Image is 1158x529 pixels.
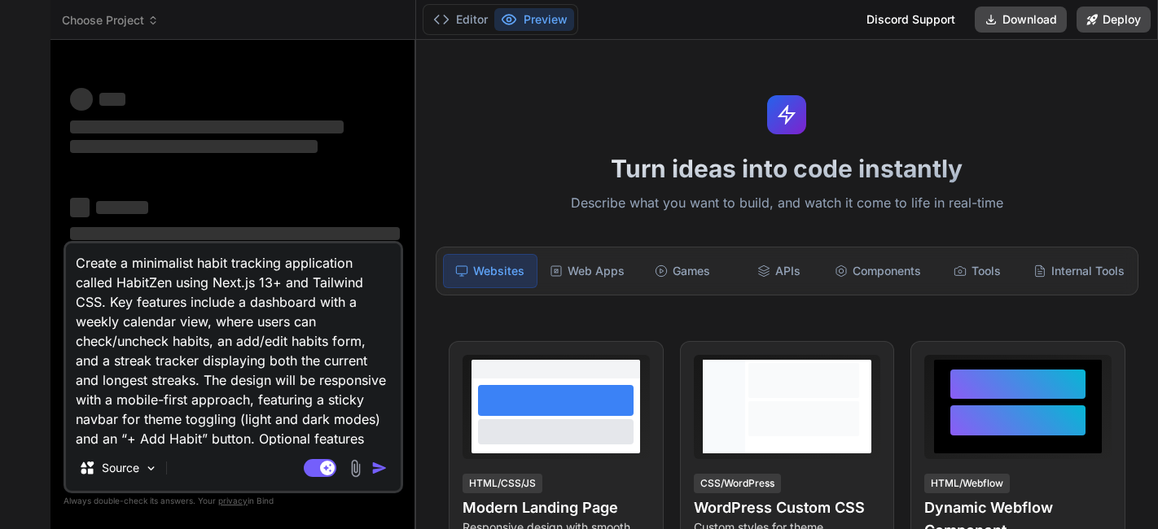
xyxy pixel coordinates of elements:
[931,254,1024,288] div: Tools
[1027,254,1131,288] div: Internal Tools
[144,461,158,475] img: Pick Models
[732,254,825,288] div: APIs
[62,12,159,28] span: Choose Project
[346,459,365,478] img: attachment
[494,8,574,31] button: Preview
[427,8,494,31] button: Editor
[96,201,148,214] span: ‌
[70,88,93,111] span: ‌
[426,154,1148,183] h1: Turn ideas into code instantly
[102,460,139,476] p: Source
[443,254,537,288] div: Websites
[857,7,965,33] div: Discord Support
[70,140,318,153] span: ‌
[636,254,729,288] div: Games
[70,227,400,240] span: ‌
[218,496,248,505] span: privacy
[694,474,781,493] div: CSS/WordPress
[371,460,388,476] img: icon
[541,254,634,288] div: Web Apps
[64,493,403,509] p: Always double-check its answers. Your in Bind
[426,193,1148,214] p: Describe what you want to build, and watch it come to life in real-time
[463,496,650,519] h4: Modern Landing Page
[70,120,344,133] span: ‌
[975,7,1067,33] button: Download
[70,198,90,217] span: ‌
[99,93,125,106] span: ‌
[463,474,542,493] div: HTML/CSS/JS
[924,474,1010,493] div: HTML/Webflow
[1077,7,1151,33] button: Deploy
[828,254,928,288] div: Components
[694,496,881,519] h4: WordPress Custom CSS
[66,243,401,445] textarea: Create a minimalist habit tracking application called HabitZen using Next.js 13+ and Tailwind CSS...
